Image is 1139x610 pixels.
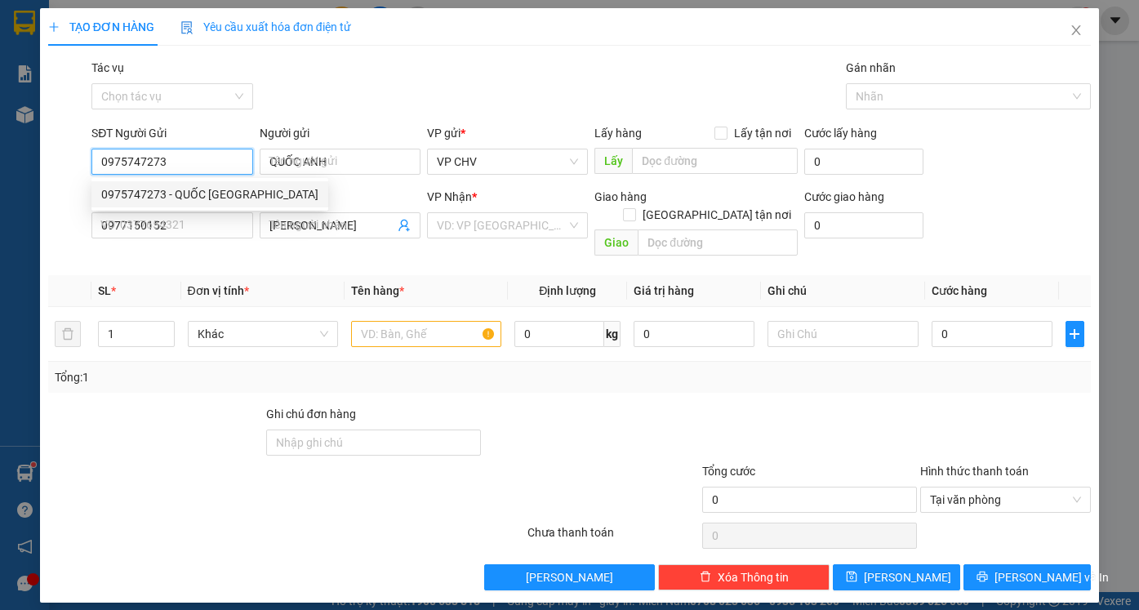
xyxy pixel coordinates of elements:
[91,61,124,74] label: Tác vụ
[833,564,960,590] button: save[PERSON_NAME]
[804,190,884,203] label: Cước giao hàng
[636,206,798,224] span: [GEOGRAPHIC_DATA] tận nơi
[48,20,154,33] span: TẠO ĐƠN HÀNG
[594,148,632,174] span: Lấy
[632,148,798,174] input: Dọc đường
[963,564,1091,590] button: printer[PERSON_NAME] và In
[846,61,896,74] label: Gán nhãn
[484,564,656,590] button: [PERSON_NAME]
[129,73,200,82] span: Hotline: 19001152
[864,568,951,586] span: [PERSON_NAME]
[539,284,596,297] span: Định lượng
[594,127,642,140] span: Lấy hàng
[977,571,988,584] span: printer
[351,321,501,347] input: VD: Bàn, Ghế
[129,9,224,23] strong: ĐỒNG PHƯỚC
[48,21,60,33] span: plus
[702,465,755,478] span: Tổng cước
[36,118,100,128] span: 08:14:29 [DATE]
[594,229,638,256] span: Giao
[846,571,857,584] span: save
[761,275,924,307] th: Ghi chú
[427,190,472,203] span: VP Nhận
[920,465,1029,478] label: Hình thức thanh toán
[266,407,356,421] label: Ghi chú đơn hàng
[188,284,249,297] span: Đơn vị tính
[1070,24,1083,37] span: close
[91,181,328,207] div: 0975747273 - QUỐC ANH
[44,88,200,101] span: -----------------------------------------
[727,124,798,142] span: Lấy tận nơi
[638,229,798,256] input: Dọc đường
[98,284,111,297] span: SL
[1066,321,1085,347] button: plus
[266,430,481,456] input: Ghi chú đơn hàng
[700,571,711,584] span: delete
[427,124,588,142] div: VP gửi
[526,568,613,586] span: [PERSON_NAME]
[398,219,411,232] span: user-add
[91,124,252,142] div: SĐT Người Gửi
[658,564,830,590] button: deleteXóa Thông tin
[351,284,404,297] span: Tên hàng
[5,118,100,128] span: In ngày:
[804,149,923,175] input: Cước lấy hàng
[804,212,923,238] input: Cước giao hàng
[6,10,78,82] img: logo
[804,127,877,140] label: Cước lấy hàng
[1066,327,1084,341] span: plus
[129,49,225,69] span: 01 Võ Văn Truyện, KP.1, Phường 2
[718,568,789,586] span: Xóa Thông tin
[180,20,351,33] span: Yêu cầu xuất hóa đơn điện tử
[932,284,987,297] span: Cước hàng
[767,321,918,347] input: Ghi Chú
[198,322,328,346] span: Khác
[634,284,694,297] span: Giá trị hàng
[82,104,180,116] span: VPCHV1510250002
[129,26,220,47] span: Bến xe [GEOGRAPHIC_DATA]
[5,105,180,115] span: [PERSON_NAME]:
[594,190,647,203] span: Giao hàng
[260,124,420,142] div: Người gửi
[634,321,754,347] input: 0
[994,568,1109,586] span: [PERSON_NAME] và In
[55,368,441,386] div: Tổng: 1
[930,488,1082,512] span: Tại văn phòng
[180,21,194,34] img: icon
[55,321,81,347] button: delete
[526,523,701,552] div: Chưa thanh toán
[101,185,318,203] div: 0975747273 - QUỐC [GEOGRAPHIC_DATA]
[1053,8,1099,54] button: Close
[260,188,420,206] div: Người nhận
[437,149,578,174] span: VP CHV
[604,321,621,347] span: kg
